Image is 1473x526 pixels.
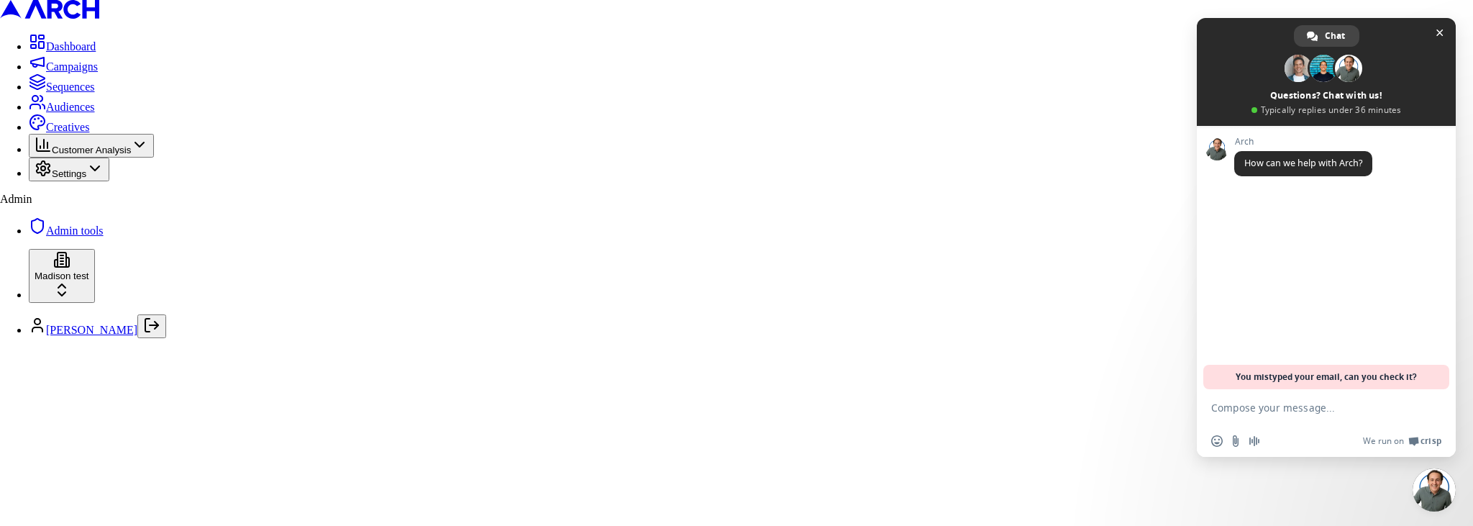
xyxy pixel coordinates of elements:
[1363,435,1441,447] a: We run onCrisp
[46,60,98,73] span: Campaigns
[1230,435,1241,447] span: Send a file
[29,249,95,303] button: Madison test
[1244,157,1362,169] span: How can we help with Arch?
[46,101,95,113] span: Audiences
[29,121,89,133] a: Creatives
[1211,435,1223,447] span: Insert an emoji
[29,158,109,181] button: Settings
[46,225,104,237] span: Admin tools
[1249,435,1260,447] span: Audio message
[1325,25,1345,47] span: Chat
[29,40,96,53] a: Dashboard
[52,168,86,179] span: Settings
[137,314,166,338] button: Log out
[1234,137,1372,147] span: Arch
[1236,365,1417,389] span: You mistyped your email, can you check it?
[1432,25,1447,40] span: Close chat
[29,81,95,93] a: Sequences
[29,60,98,73] a: Campaigns
[46,81,95,93] span: Sequences
[29,134,154,158] button: Customer Analysis
[1294,25,1359,47] a: Chat
[46,324,137,336] a: [PERSON_NAME]
[29,225,104,237] a: Admin tools
[29,101,95,113] a: Audiences
[52,145,131,155] span: Customer Analysis
[1211,389,1413,425] textarea: Compose your message...
[35,271,89,281] span: Madison test
[1363,435,1404,447] span: We run on
[46,121,89,133] span: Creatives
[46,40,96,53] span: Dashboard
[1420,435,1441,447] span: Crisp
[1413,468,1456,512] a: Close chat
